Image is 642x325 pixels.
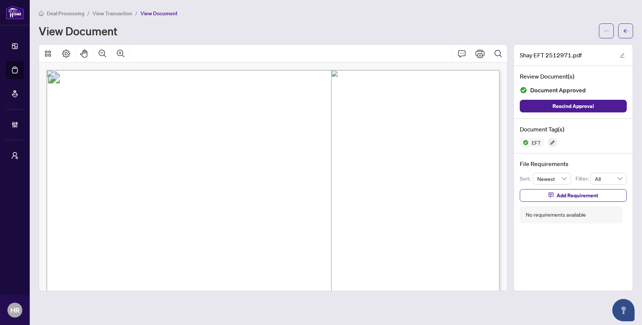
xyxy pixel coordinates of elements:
[520,51,582,60] span: Shay EFT 2512971.pdf
[623,28,628,34] span: arrow-left
[47,10,84,17] span: Deal Processing
[575,175,590,183] p: Filter:
[140,10,178,17] span: View Document
[537,173,567,184] span: Newest
[6,6,24,19] img: logo
[529,140,544,145] span: EFT
[11,152,19,159] span: user-switch
[526,211,586,219] div: No requirements available
[552,100,594,112] span: Rescind Approval
[557,189,598,201] span: Add Requirement
[10,305,20,315] span: HR
[612,299,635,321] button: Open asap
[520,189,627,202] button: Add Requirement
[39,11,44,16] span: home
[93,10,132,17] span: View Transaction
[520,100,627,112] button: Rescind Approval
[520,125,627,134] h4: Document Tag(s)
[595,173,622,184] span: All
[520,72,627,81] h4: Review Document(s)
[87,9,90,17] li: /
[39,25,117,37] h1: View Document
[520,175,533,183] p: Sort:
[135,9,137,17] li: /
[620,53,625,58] span: edit
[520,138,529,147] img: Status Icon
[530,85,586,95] span: Document Approved
[520,159,627,168] h4: File Requirements
[604,28,609,34] span: ellipsis
[520,86,527,94] img: Document Status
